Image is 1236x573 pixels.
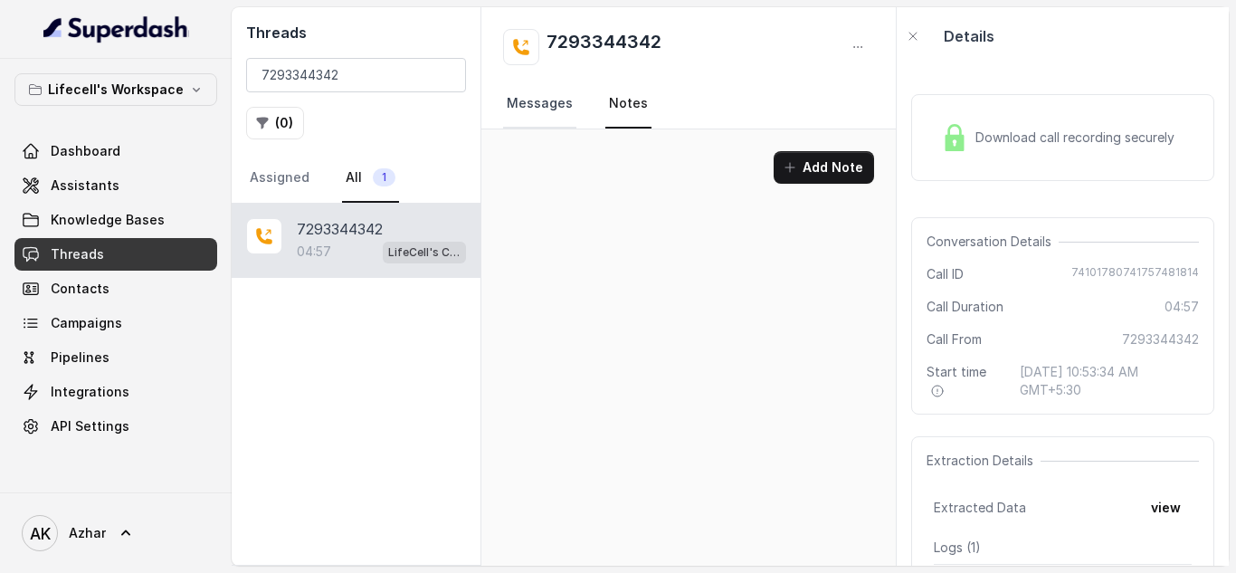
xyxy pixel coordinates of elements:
[944,25,994,47] p: Details
[14,376,217,408] a: Integrations
[1122,330,1199,349] span: 7293344342
[30,524,51,543] text: AK
[1020,363,1199,399] span: [DATE] 10:53:34 AM GMT+5:30
[342,154,399,203] a: All1
[927,233,1059,251] span: Conversation Details
[51,177,119,195] span: Assistants
[14,307,217,339] a: Campaigns
[1071,265,1199,283] span: 74101780741757481814
[246,154,313,203] a: Assigned
[246,22,466,43] h2: Threads
[934,499,1026,517] span: Extracted Data
[51,211,165,229] span: Knowledge Bases
[14,73,217,106] button: Lifecell's Workspace
[927,363,1006,399] span: Start time
[934,539,1192,557] p: Logs ( 1 )
[14,204,217,236] a: Knowledge Bases
[297,243,331,261] p: 04:57
[14,410,217,443] a: API Settings
[69,524,106,542] span: Azhar
[51,314,122,332] span: Campaigns
[547,29,661,65] h2: 7293344342
[246,154,466,203] nav: Tabs
[927,265,964,283] span: Call ID
[1140,492,1192,524] button: view
[14,238,217,271] a: Threads
[14,508,217,559] a: Azhar
[14,341,217,374] a: Pipelines
[43,14,189,43] img: light.svg
[774,151,874,184] button: Add Note
[927,330,982,349] span: Call From
[14,169,217,202] a: Assistants
[941,124,968,151] img: Lock Icon
[1165,298,1199,316] span: 04:57
[605,80,651,129] a: Notes
[51,349,109,367] span: Pipelines
[51,280,109,298] span: Contacts
[503,80,576,129] a: Messages
[388,244,461,262] p: LifeCell's Call Assistant
[975,129,1182,147] span: Download call recording securely
[503,80,874,129] nav: Tabs
[51,383,129,401] span: Integrations
[927,452,1041,470] span: Extraction Details
[51,142,120,160] span: Dashboard
[51,245,104,263] span: Threads
[246,107,304,139] button: (0)
[297,218,383,240] p: 7293344342
[51,417,129,435] span: API Settings
[48,79,184,100] p: Lifecell's Workspace
[927,298,1003,316] span: Call Duration
[14,135,217,167] a: Dashboard
[14,272,217,305] a: Contacts
[246,58,466,92] input: Search by Call ID or Phone Number
[373,168,395,186] span: 1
